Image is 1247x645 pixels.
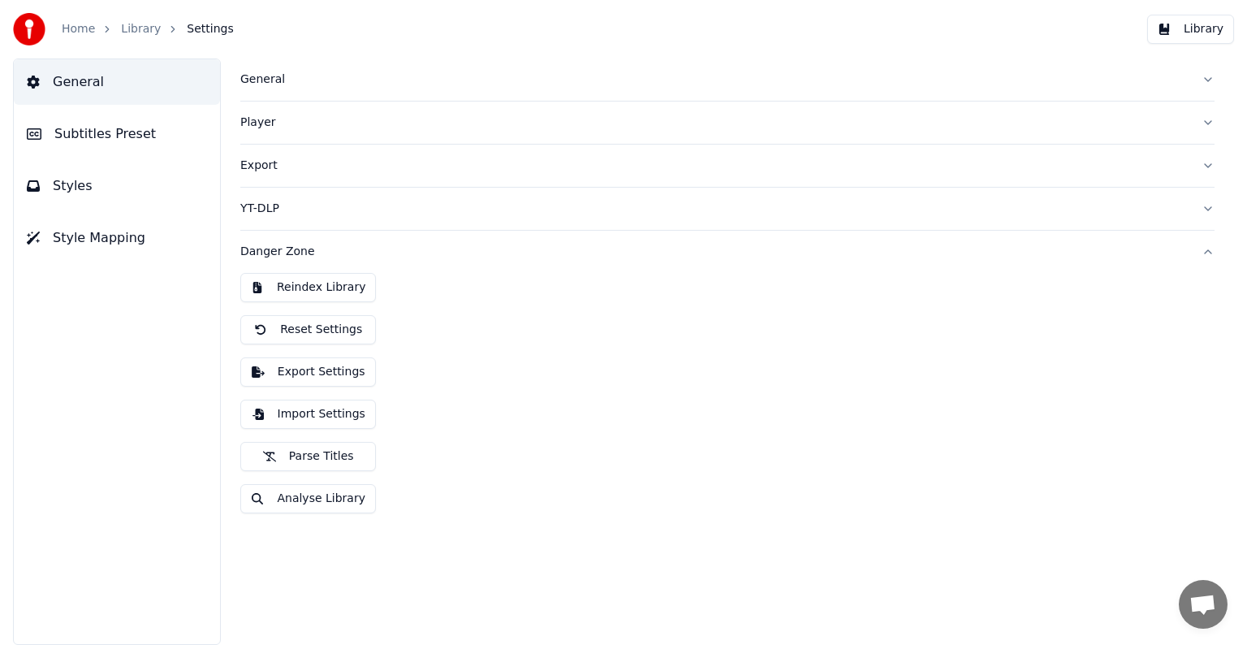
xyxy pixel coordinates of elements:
[240,400,376,429] button: Import Settings
[240,201,1189,217] div: YT-DLP
[1147,15,1234,44] button: Library
[240,115,1189,131] div: Player
[240,484,376,513] button: Analyse Library
[62,21,95,37] a: Home
[187,21,233,37] span: Settings
[240,442,376,471] button: Parse Titles
[1179,580,1228,629] div: Obrolan terbuka
[240,357,376,387] button: Export Settings
[240,273,376,302] button: Reindex Library
[240,158,1189,174] div: Export
[53,176,93,196] span: Styles
[240,188,1215,230] button: YT-DLP
[121,21,161,37] a: Library
[53,228,145,248] span: Style Mapping
[53,72,104,92] span: General
[240,58,1215,101] button: General
[14,111,220,157] button: Subtitles Preset
[240,244,1189,260] div: Danger Zone
[54,124,156,144] span: Subtitles Preset
[240,231,1215,273] button: Danger Zone
[13,13,45,45] img: youka
[240,71,1189,88] div: General
[14,163,220,209] button: Styles
[240,145,1215,187] button: Export
[240,315,376,344] button: Reset Settings
[240,102,1215,144] button: Player
[14,215,220,261] button: Style Mapping
[62,21,234,37] nav: breadcrumb
[14,59,220,105] button: General
[240,273,1215,526] div: Danger Zone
